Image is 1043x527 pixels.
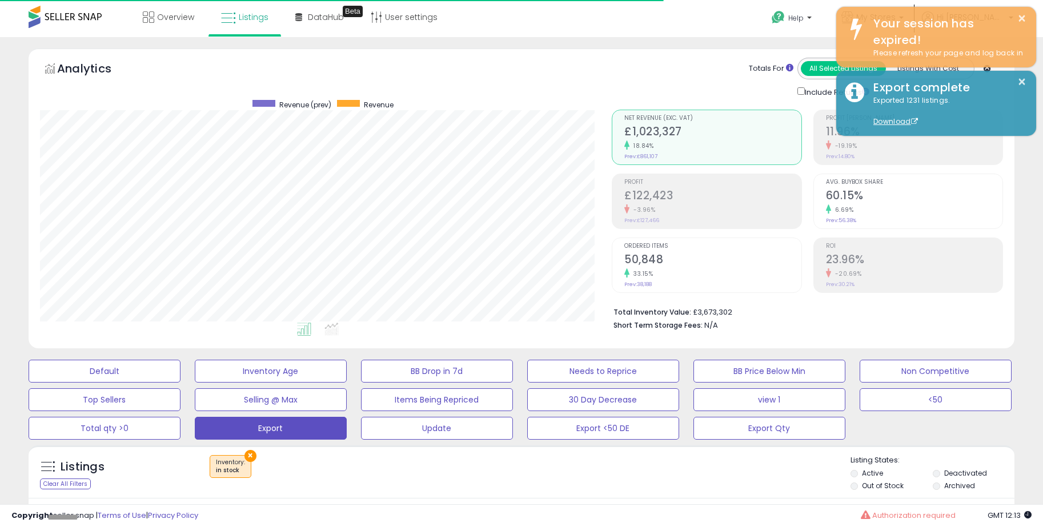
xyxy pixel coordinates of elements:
[11,510,198,521] div: seller snap | |
[157,11,194,23] span: Overview
[343,6,363,17] div: Tooltip anchor
[789,85,883,98] div: Include Returns
[885,61,970,76] button: Listings With Cost
[216,458,245,475] span: Inventory :
[195,417,347,440] button: Export
[624,281,652,288] small: Prev: 38,188
[749,63,793,74] div: Totals For
[831,142,857,150] small: -19.19%
[826,115,1003,122] span: Profit [PERSON_NAME]
[831,269,862,278] small: -20.69%
[624,125,801,140] h2: £1,023,327
[873,116,918,126] a: Download
[57,61,134,79] h5: Analytics
[763,2,823,37] a: Help
[704,320,718,331] span: N/A
[693,417,845,440] button: Export Qty
[771,10,785,25] i: Get Help
[826,281,855,288] small: Prev: 30.21%
[624,179,801,186] span: Profit
[826,217,856,224] small: Prev: 56.38%
[40,478,91,489] div: Clear All Filters
[1017,75,1026,89] button: ×
[826,179,1003,186] span: Avg. Buybox Share
[613,307,691,317] b: Total Inventory Value:
[860,360,1012,383] button: Non Competitive
[279,100,331,110] span: Revenue (prev)
[826,189,1003,204] h2: 60.15%
[527,360,679,383] button: Needs to Reprice
[244,450,256,462] button: ×
[826,153,855,160] small: Prev: 14.80%
[624,189,801,204] h2: £122,423
[364,100,394,110] span: Revenue
[693,388,845,411] button: view 1
[629,206,655,214] small: -3.96%
[1017,11,1026,26] button: ×
[29,417,180,440] button: Total qty >0
[831,206,854,214] small: 6.69%
[944,468,987,478] label: Deactivated
[865,15,1028,48] div: Your session has expired!
[195,388,347,411] button: Selling @ Max
[195,360,347,383] button: Inventory Age
[624,243,801,250] span: Ordered Items
[801,61,886,76] button: All Selected Listings
[865,95,1028,127] div: Exported 1231 listings.
[865,48,1028,59] div: Please refresh your page and log back in
[860,388,1012,411] button: <50
[629,142,653,150] small: 18.84%
[826,243,1003,250] span: ROI
[361,360,513,383] button: BB Drop in 7d
[29,388,180,411] button: Top Sellers
[862,468,883,478] label: Active
[308,11,344,23] span: DataHub
[851,455,1014,466] p: Listing States:
[361,417,513,440] button: Update
[624,217,659,224] small: Prev: £127,466
[61,459,105,475] h5: Listings
[826,253,1003,268] h2: 23.96%
[693,360,845,383] button: BB Price Below Min
[216,466,245,474] div: in stock
[624,253,801,268] h2: 50,848
[11,510,53,521] strong: Copyright
[862,481,904,490] label: Out of Stock
[613,320,703,330] b: Short Term Storage Fees:
[527,388,679,411] button: 30 Day Decrease
[865,79,1028,96] div: Export complete
[944,481,975,490] label: Archived
[826,125,1003,140] h2: 11.96%
[613,304,994,318] li: £3,673,302
[988,510,1032,521] span: 2025-09-18 12:13 GMT
[361,388,513,411] button: Items Being Repriced
[629,269,653,278] small: 33.15%
[624,115,801,122] span: Net Revenue (Exc. VAT)
[527,417,679,440] button: Export <50 DE
[29,360,180,383] button: Default
[788,13,804,23] span: Help
[239,11,268,23] span: Listings
[624,153,657,160] small: Prev: £861,107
